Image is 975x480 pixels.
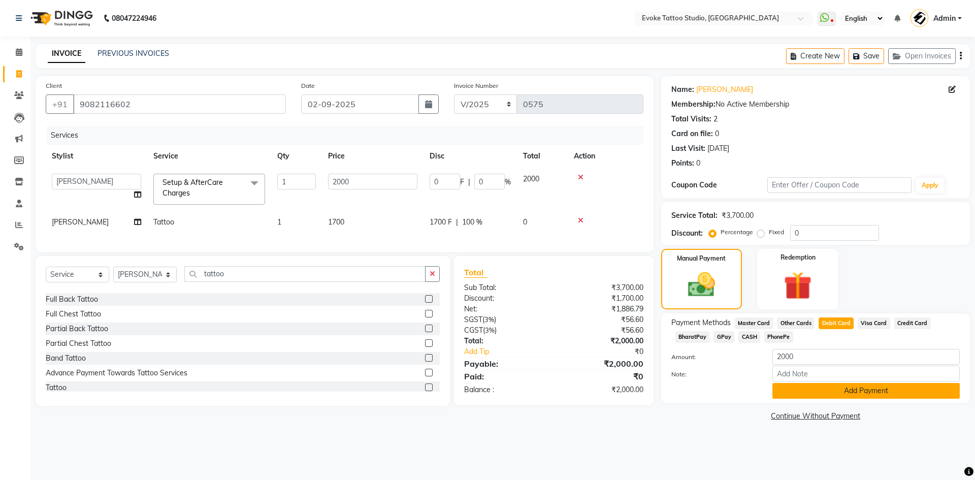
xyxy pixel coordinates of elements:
[454,81,498,90] label: Invoice Number
[671,210,718,221] div: Service Total:
[457,346,570,357] a: Add Tip
[911,9,928,27] img: Admin
[858,317,890,329] span: Visa Card
[735,317,773,329] span: Master Card
[484,315,494,324] span: 3%
[464,267,487,278] span: Total
[671,84,694,95] div: Name:
[424,145,517,168] th: Disc
[184,266,426,282] input: Search or Scan
[46,368,187,378] div: Advance Payment Towards Tattoo Services
[671,228,703,239] div: Discount:
[46,309,101,319] div: Full Chest Tattoo
[485,326,495,334] span: 3%
[464,326,483,335] span: CGST
[46,324,108,334] div: Partial Back Tattoo
[554,314,651,325] div: ₹56.60
[554,336,651,346] div: ₹2,000.00
[462,217,482,228] span: 100 %
[457,370,554,382] div: Paid:
[707,143,729,154] div: [DATE]
[456,217,458,228] span: |
[713,114,718,124] div: 2
[554,358,651,370] div: ₹2,000.00
[772,366,960,381] input: Add Note
[933,13,956,24] span: Admin
[664,370,765,379] label: Note:
[457,282,554,293] div: Sub Total:
[301,81,315,90] label: Date
[26,4,95,33] img: logo
[671,99,960,110] div: No Active Membership
[554,325,651,336] div: ₹56.60
[322,145,424,168] th: Price
[671,99,716,110] div: Membership:
[190,188,194,198] a: x
[777,317,815,329] span: Other Cards
[147,145,271,168] th: Service
[52,217,109,227] span: [PERSON_NAME]
[738,331,760,343] span: CASH
[554,370,651,382] div: ₹0
[457,336,554,346] div: Total:
[47,126,651,145] div: Services
[781,253,816,262] label: Redemption
[671,317,731,328] span: Payment Methods
[916,178,945,193] button: Apply
[764,331,793,343] span: PhonePe
[772,349,960,365] input: Amount
[162,178,223,198] span: Setup & AfterCare Charges
[46,353,86,364] div: Band Tattoo
[775,268,821,303] img: _gift.svg
[696,84,753,95] a: [PERSON_NAME]
[677,254,726,263] label: Manual Payment
[554,282,651,293] div: ₹3,700.00
[671,143,705,154] div: Last Visit:
[505,177,511,187] span: %
[457,293,554,304] div: Discount:
[715,129,719,139] div: 0
[819,317,854,329] span: Debit Card
[663,411,968,422] a: Continue Without Payment
[46,338,111,349] div: Partial Chest Tattoo
[523,217,527,227] span: 0
[46,145,147,168] th: Stylist
[430,217,452,228] span: 1700 F
[849,48,884,64] button: Save
[457,325,554,336] div: ( )
[721,228,753,237] label: Percentage
[568,145,643,168] th: Action
[457,385,554,395] div: Balance :
[722,210,754,221] div: ₹3,700.00
[468,177,470,187] span: |
[679,269,724,300] img: _cash.svg
[696,158,700,169] div: 0
[457,358,554,370] div: Payable:
[767,177,912,193] input: Enter Offer / Coupon Code
[277,217,281,227] span: 1
[713,331,734,343] span: GPay
[464,315,482,324] span: SGST
[153,217,174,227] span: Tattoo
[457,314,554,325] div: ( )
[671,114,711,124] div: Total Visits:
[671,129,713,139] div: Card on file:
[772,383,960,399] button: Add Payment
[271,145,322,168] th: Qty
[97,49,169,58] a: PREVIOUS INVOICES
[328,217,344,227] span: 1700
[786,48,844,64] button: Create New
[457,304,554,314] div: Net:
[570,346,651,357] div: ₹0
[554,385,651,395] div: ₹2,000.00
[46,81,62,90] label: Client
[671,180,767,190] div: Coupon Code
[46,94,74,114] button: +91
[73,94,286,114] input: Search by Name/Mobile/Email/Code
[675,331,710,343] span: BharatPay
[554,304,651,314] div: ₹1,886.79
[769,228,784,237] label: Fixed
[523,174,539,183] span: 2000
[460,177,464,187] span: F
[46,382,67,393] div: Tattoo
